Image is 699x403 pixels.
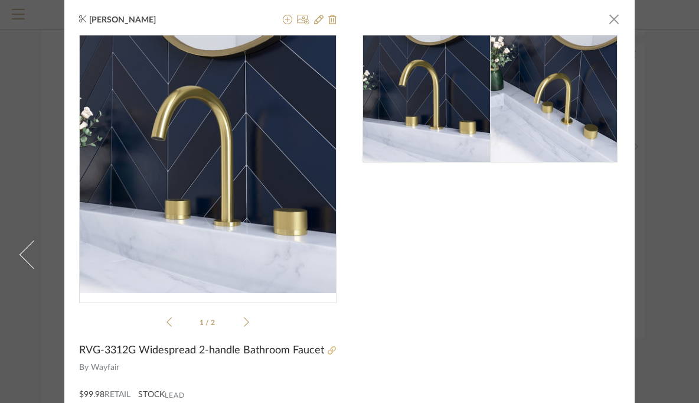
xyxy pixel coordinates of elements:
span: By [79,362,89,374]
img: 7583c966-07cf-4128-96a5-95f985a897c6_436x436.jpg [79,35,337,293]
img: 7583c966-07cf-4128-96a5-95f985a897c6_216x216.jpg [363,35,491,162]
span: $99.98 [79,391,104,399]
span: / [205,319,211,326]
span: [PERSON_NAME] [89,15,174,25]
span: RVG-3312G Widespread 2-handle Bathroom Faucet [79,344,324,357]
img: d00b54a9-8f8a-4118-8039-cbe16df14192_216x216.jpg [490,35,618,162]
span: 1 [200,319,205,326]
span: Wayfair [91,362,337,374]
button: Close [602,7,626,31]
span: STOCK [138,389,165,401]
span: Retail [104,391,130,399]
span: 2 [211,319,217,326]
span: Lead [165,391,185,399]
div: 0 [80,35,336,293]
